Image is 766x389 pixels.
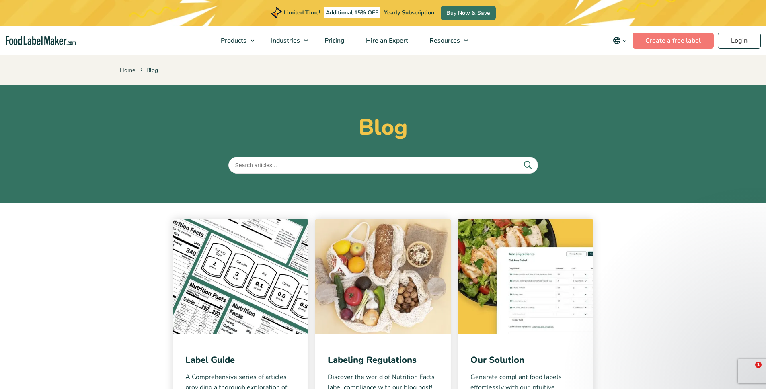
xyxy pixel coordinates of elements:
a: Hire an Expert [355,26,417,55]
a: Home [120,66,135,74]
span: Resources [427,36,461,45]
span: Limited Time! [284,9,320,16]
img: different formats of nutrition facts labels [173,219,309,334]
a: Label Guide [185,354,235,366]
a: Resources [419,26,472,55]
img: recipe showing ingredients and quantities of a chicken salad [458,219,594,334]
a: Pricing [314,26,353,55]
span: Pricing [322,36,345,45]
a: Industries [261,26,312,55]
span: Hire an Expert [363,36,409,45]
span: 1 [755,362,762,368]
a: Login [718,33,761,49]
a: Products [210,26,259,55]
input: Search articles... [228,157,538,174]
a: Labeling Regulations [328,354,417,366]
a: Our Solution [470,354,524,366]
span: Yearly Subscription [384,9,434,16]
span: Products [218,36,247,45]
span: Blog [139,66,158,74]
a: Buy Now & Save [441,6,496,20]
a: Create a free label [633,33,714,49]
img: various healthy food items [315,219,451,334]
span: Industries [269,36,301,45]
span: Additional 15% OFF [324,7,380,18]
iframe: Intercom live chat [739,362,758,381]
h1: Blog [120,114,647,141]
